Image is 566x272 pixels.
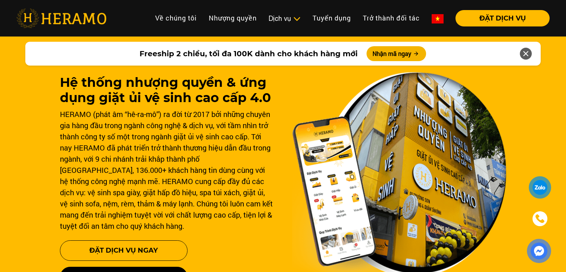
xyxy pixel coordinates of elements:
button: ĐẶT DỊCH VỤ [455,10,550,26]
a: phone-icon [530,209,550,229]
div: Dịch vụ [269,13,301,23]
a: Về chúng tôi [149,10,203,26]
span: Freeship 2 chiều, tối đa 100K dành cho khách hàng mới [140,48,358,59]
a: Trở thành đối tác [357,10,426,26]
button: Đặt Dịch Vụ Ngay [60,240,188,261]
img: heramo-logo.png [16,9,106,28]
a: Tuyển dụng [307,10,357,26]
a: ĐẶT DỊCH VỤ [450,15,550,22]
h1: Hệ thống nhượng quyền & ứng dụng giặt ủi vệ sinh cao cấp 4.0 [60,75,274,105]
a: Nhượng quyền [203,10,263,26]
button: Nhận mã ngay [367,46,426,61]
img: vn-flag.png [432,14,444,23]
img: phone-icon [535,214,544,223]
div: HERAMO (phát âm “hê-ra-mô”) ra đời từ 2017 bởi những chuyên gia hàng đầu trong ngành công nghệ & ... [60,108,274,231]
img: subToggleIcon [293,15,301,23]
